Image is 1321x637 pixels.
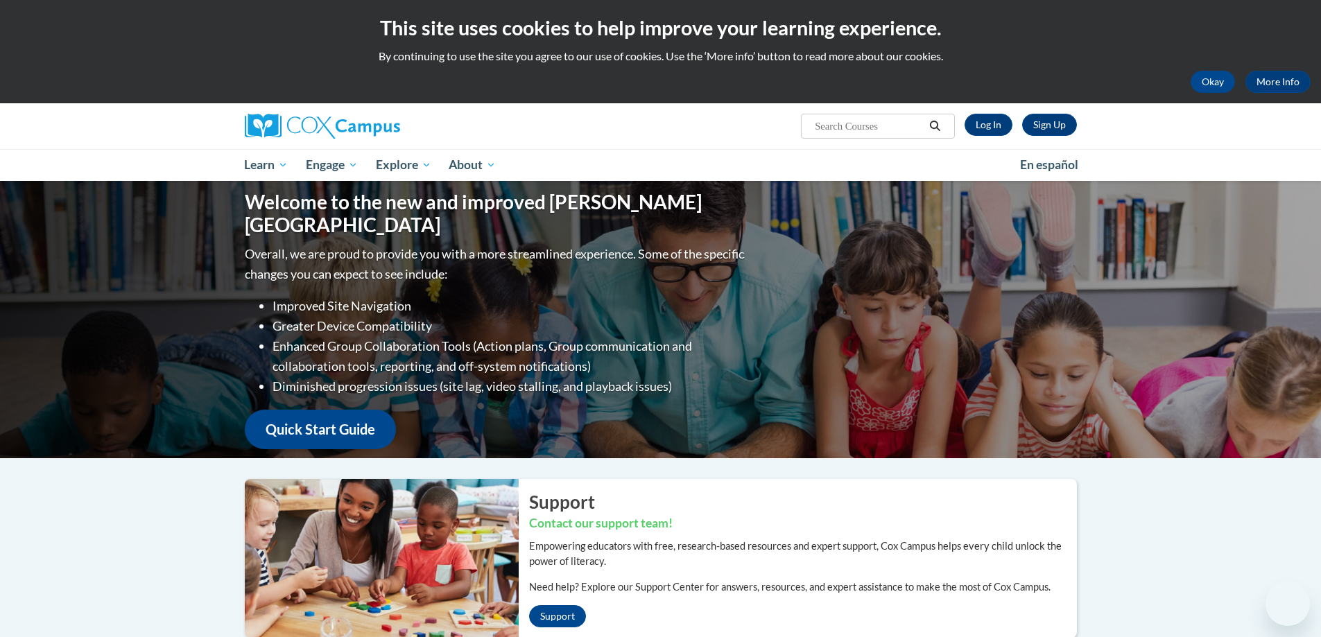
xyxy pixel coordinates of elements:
[529,515,1077,532] h3: Contact our support team!
[10,14,1311,42] h2: This site uses cookies to help improve your learning experience.
[1020,157,1078,172] span: En español
[529,489,1077,514] h2: Support
[529,579,1077,595] p: Need help? Explore our Support Center for answers, resources, and expert assistance to make the m...
[965,114,1012,136] a: Log In
[245,114,400,139] img: Cox Campus
[813,118,924,134] input: Search Courses
[449,157,496,173] span: About
[273,376,748,396] li: Diminished progression issues (site lag, video stalling, and playback issues)
[244,157,288,173] span: Learn
[236,149,297,181] a: Learn
[1022,114,1077,136] a: Register
[273,336,748,376] li: Enhanced Group Collaboration Tools (Action plans, Group communication and collaboration tools, re...
[245,410,396,449] a: Quick Start Guide
[440,149,505,181] a: About
[1266,582,1310,626] iframe: Button to launch messaging window
[306,157,358,173] span: Engage
[529,605,586,627] a: Support
[224,149,1098,181] div: Main menu
[273,316,748,336] li: Greater Device Compatibility
[1245,71,1311,93] a: More Info
[245,244,748,284] p: Overall, we are proud to provide you with a more streamlined experience. Some of the specific cha...
[529,539,1077,569] p: Empowering educators with free, research-based resources and expert support, Cox Campus helps eve...
[924,118,945,134] button: Search
[376,157,431,173] span: Explore
[1011,150,1087,180] a: En español
[245,114,508,139] a: Cox Campus
[297,149,367,181] a: Engage
[10,49,1311,64] p: By continuing to use the site you agree to our use of cookies. Use the ‘More info’ button to read...
[234,479,519,637] img: ...
[1191,71,1235,93] button: Okay
[273,296,748,316] li: Improved Site Navigation
[367,149,440,181] a: Explore
[245,191,748,237] h1: Welcome to the new and improved [PERSON_NAME][GEOGRAPHIC_DATA]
